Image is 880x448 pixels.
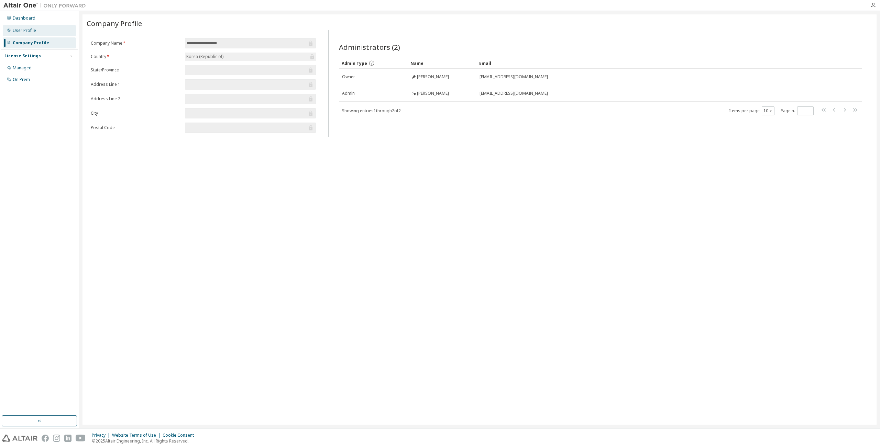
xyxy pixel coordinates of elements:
div: Email [479,58,843,69]
span: Items per page [729,106,774,115]
div: Dashboard [13,15,35,21]
label: Country [91,54,181,59]
div: Website Terms of Use [112,433,163,438]
label: City [91,111,181,116]
label: State/Province [91,67,181,73]
button: 10 [763,108,773,114]
div: Name [410,58,474,69]
div: On Prem [13,77,30,82]
span: Admin [342,91,355,96]
div: User Profile [13,28,36,33]
span: [PERSON_NAME] [417,91,449,96]
div: License Settings [4,53,41,59]
span: Owner [342,74,355,80]
div: Korea (Republic of) [185,53,316,61]
div: Company Profile [13,40,49,46]
label: Postal Code [91,125,181,130]
img: Altair One [3,2,89,9]
span: [EMAIL_ADDRESS][DOMAIN_NAME] [480,91,548,96]
img: altair_logo.svg [2,435,37,442]
img: linkedin.svg [64,435,71,442]
span: Company Profile [87,19,142,28]
p: © 2025 Altair Engineering, Inc. All Rights Reserved. [92,438,198,444]
label: Address Line 2 [91,96,181,102]
img: facebook.svg [42,435,49,442]
span: Showing entries 1 through 2 of 2 [342,108,401,114]
label: Company Name [91,41,181,46]
span: [PERSON_NAME] [417,74,449,80]
img: youtube.svg [76,435,86,442]
div: Cookie Consent [163,433,198,438]
div: Korea (Republic of) [185,53,224,60]
label: Address Line 1 [91,82,181,87]
span: Admin Type [342,60,367,66]
div: Privacy [92,433,112,438]
span: Page n. [781,106,814,115]
span: [EMAIL_ADDRESS][DOMAIN_NAME] [480,74,548,80]
span: Administrators (2) [339,42,400,52]
div: Managed [13,65,32,71]
img: instagram.svg [53,435,60,442]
